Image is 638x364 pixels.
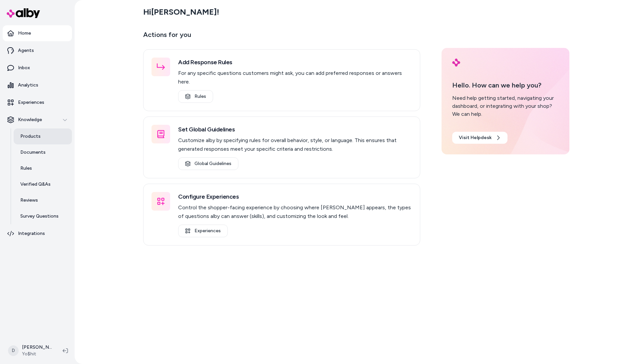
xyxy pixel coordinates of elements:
a: Rules [14,160,72,176]
a: Reviews [14,192,72,208]
p: For any specific questions customers might ask, you can add preferred responses or answers here. [178,69,412,86]
p: Control the shopper-facing experience by choosing where [PERSON_NAME] appears, the types of quest... [178,203,412,221]
a: Analytics [3,77,72,93]
a: Survey Questions [14,208,72,224]
p: Reviews [20,197,38,204]
p: Rules [20,165,32,172]
p: Survey Questions [20,213,59,220]
p: Knowledge [18,116,42,123]
span: Yo$hit [22,351,52,357]
p: Products [20,133,41,140]
p: Analytics [18,82,38,89]
a: Documents [14,144,72,160]
a: Verified Q&As [14,176,72,192]
p: [PERSON_NAME] [22,344,52,351]
a: Products [14,128,72,144]
p: Actions for you [143,29,420,45]
a: Integrations [3,226,72,242]
img: alby Logo [7,8,40,18]
h3: Configure Experiences [178,192,412,201]
p: Home [18,30,31,37]
p: Hello. How can we help you? [452,80,559,90]
a: Global Guidelines [178,157,238,170]
h3: Add Response Rules [178,58,412,67]
img: alby Logo [452,59,460,67]
a: Rules [178,90,213,103]
p: Documents [20,149,46,156]
a: Home [3,25,72,41]
h3: Set Global Guidelines [178,125,412,134]
p: Customize alby by specifying rules for overall behavior, style, or language. This ensures that ge... [178,136,412,153]
p: Verified Q&As [20,181,51,188]
button: D[PERSON_NAME]Yo$hit [4,340,57,361]
div: Need help getting started, navigating your dashboard, or integrating with your shop? We can help. [452,94,559,118]
h2: Hi [PERSON_NAME] ! [143,7,219,17]
button: Knowledge [3,112,72,128]
a: Inbox [3,60,72,76]
p: Agents [18,47,34,54]
p: Integrations [18,230,45,237]
p: Inbox [18,65,30,71]
a: Experiences [3,94,72,110]
span: D [8,345,19,356]
a: Visit Helpdesk [452,132,507,144]
a: Agents [3,43,72,59]
p: Experiences [18,99,44,106]
a: Experiences [178,225,228,237]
